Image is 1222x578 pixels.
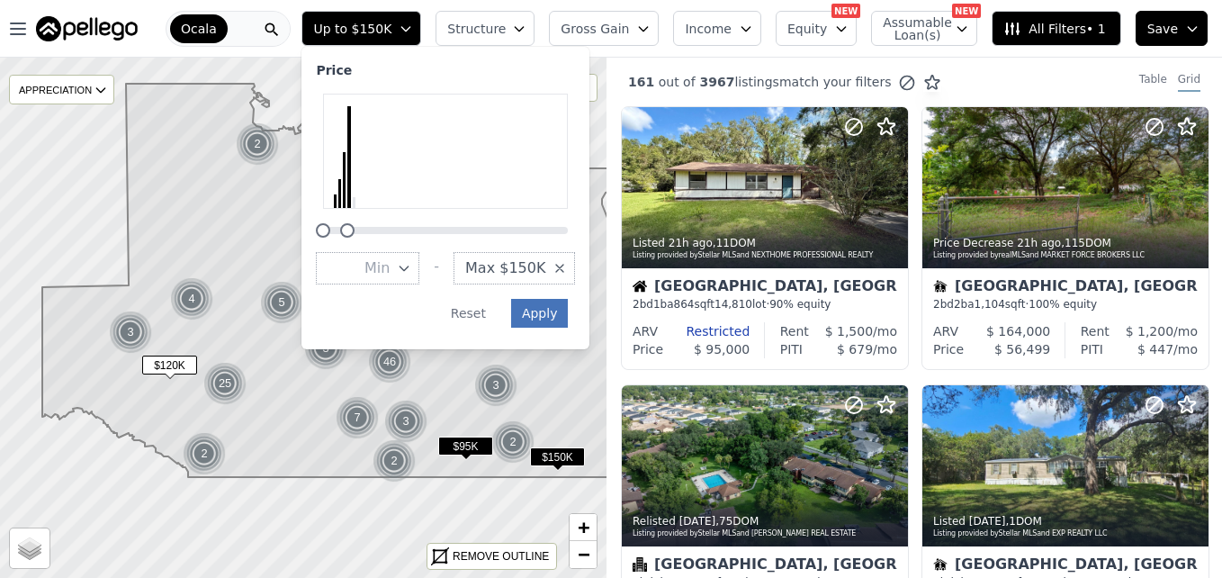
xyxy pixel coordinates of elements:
img: g1.png [170,277,214,321]
div: NEW [831,4,860,18]
span: Up to $150K [313,20,391,38]
div: $95K [438,437,493,463]
time: 2025-09-23 16:52 [679,515,716,528]
span: All Filters • 1 [1003,20,1105,38]
div: PITI [780,340,803,358]
div: Restricted [658,322,750,340]
div: Price [316,61,352,79]
div: NEW [952,4,981,18]
img: g1.png [368,340,412,384]
div: [GEOGRAPHIC_DATA], [GEOGRAPHIC_DATA] [633,279,897,297]
span: $ 56,499 [994,342,1050,357]
div: 25 [203,362,247,405]
span: $150K [530,447,585,466]
span: 864 [674,298,695,311]
span: 161 [628,75,654,89]
span: Income [685,20,732,38]
div: 2 [491,420,535,464]
img: g1.png [236,122,280,166]
div: /mo [803,340,897,358]
div: out of listings [607,73,941,92]
span: $ 164,000 [986,324,1050,339]
img: g1.png [109,311,153,354]
div: 4 [170,277,213,321]
div: Price [633,340,663,358]
span: Equity [787,20,827,38]
span: 1,104 [975,298,1005,311]
button: Up to $150K [301,11,421,46]
div: APPRECIATION [9,75,114,104]
div: ADD DRAWING [508,75,597,101]
button: Save [1136,11,1208,46]
time: 2025-09-23 20:36 [1017,237,1061,249]
span: $ 679 [837,342,873,357]
div: $150K [530,447,585,474]
div: REMOVE OUTLINE [453,548,549,564]
div: /mo [1110,322,1198,340]
time: 2025-09-23 00:00 [969,515,1006,528]
button: Apply [511,299,569,328]
button: All Filters• 1 [992,11,1120,46]
div: Price [933,340,964,358]
div: - [434,252,439,284]
div: 3 [384,400,427,443]
button: Gross Gain [549,11,659,46]
img: g1.png [491,420,535,464]
a: Zoom in [570,514,597,541]
div: Rent [1081,322,1110,340]
div: Listing provided by Stellar MLS and EXP REALTY LLC [933,528,1200,539]
div: ARV [633,322,658,340]
a: Price Decrease 21h ago,115DOMListing provided byrealMLSand MARKET FORCE BROKERS LLCMobile[GEOGRAP... [921,106,1208,370]
div: [GEOGRAPHIC_DATA], [GEOGRAPHIC_DATA] [933,557,1198,575]
div: [GEOGRAPHIC_DATA], [GEOGRAPHIC_DATA] [633,557,897,575]
button: Income [673,11,761,46]
img: g1.png [474,364,518,407]
span: Min [364,257,390,279]
span: $95K [438,437,493,456]
img: Mobile [933,557,948,572]
span: Save [1147,20,1178,38]
span: Ocala [181,20,217,38]
span: Structure [447,20,505,38]
span: $ 447 [1137,342,1173,357]
span: 14,810 [714,298,752,311]
div: 2 [373,439,416,483]
div: 3 [474,364,517,407]
button: Structure [436,11,535,46]
div: Rent [780,322,809,340]
div: Listing provided by Stellar MLS and NEXTHOME PROFESSIONAL REALTY [633,250,899,261]
img: g1.png [336,396,380,439]
div: /mo [809,322,897,340]
img: g1.png [260,281,304,324]
button: Equity [776,11,857,46]
div: Price Decrease , 115 DOM [933,236,1200,250]
span: Max $150K [465,257,545,279]
span: 3967 [696,75,735,89]
div: PITI [1081,340,1103,358]
time: 2025-09-23 20:45 [669,237,713,249]
div: [GEOGRAPHIC_DATA], [GEOGRAPHIC_DATA] [933,279,1198,297]
span: $ 1,500 [825,324,873,339]
div: Listed , 1 DOM [933,514,1200,528]
div: Listed , 11 DOM [633,236,899,250]
img: House [633,279,647,294]
img: g1.png [373,439,417,483]
a: Layers [10,528,49,568]
span: Assumable Loan(s) [883,16,940,41]
span: $ 1,200 [1126,324,1173,339]
img: g1.png [203,362,247,405]
div: Relisted , 75 DOM [633,514,899,528]
img: Condominium [633,557,647,572]
span: Gross Gain [561,20,629,38]
a: Listed 21h ago,11DOMListing provided byStellar MLSand NEXTHOME PROFESSIONAL REALTYHouse[GEOGRAPHI... [621,106,907,370]
div: 2 [236,122,279,166]
div: 2 bd 1 ba sqft lot · 90% equity [633,297,897,312]
div: 46 [368,340,411,384]
span: $120K [142,356,197,375]
button: Assumable Loan(s) [871,11,977,46]
button: Reset [440,299,497,328]
div: Up to $150K [301,47,589,349]
img: g1.png [183,432,227,475]
div: 7 [336,396,379,439]
span: match your filters [779,73,892,91]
